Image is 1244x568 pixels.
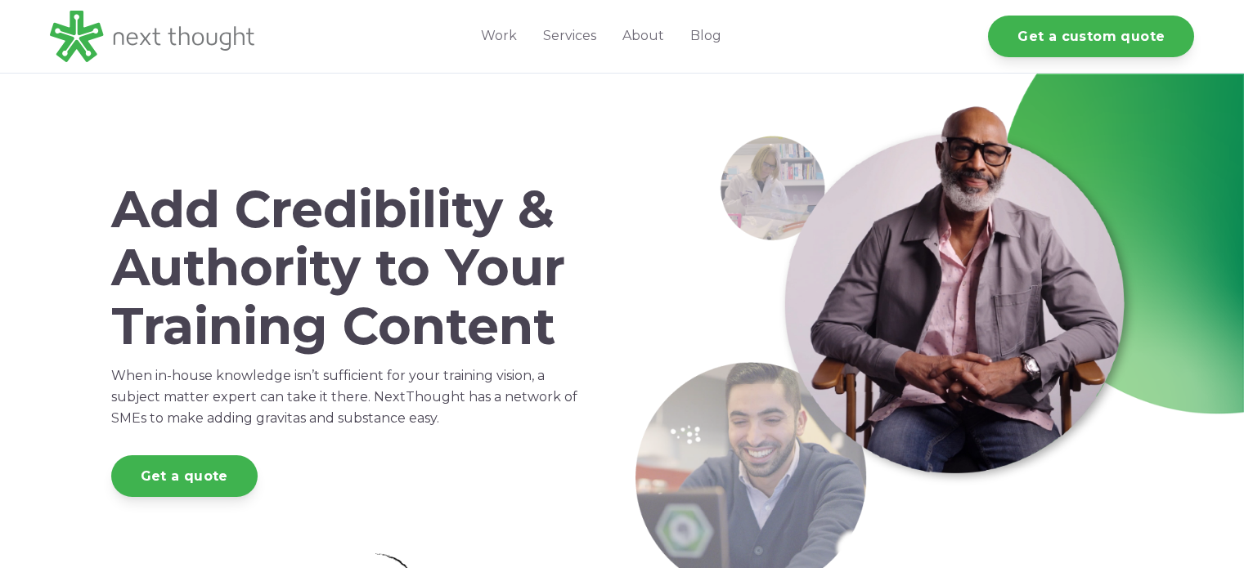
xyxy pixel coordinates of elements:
p: When in-house knowledge isn’t sufficient for your training vision, a subject matter expert can ta... [111,365,580,429]
img: LG - NextThought Logo [50,11,254,62]
h1: Add Credibility & Authority to Your Training Content [111,181,580,356]
a: Get a custom quote [988,16,1194,57]
a: Get a quote [111,455,258,497]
